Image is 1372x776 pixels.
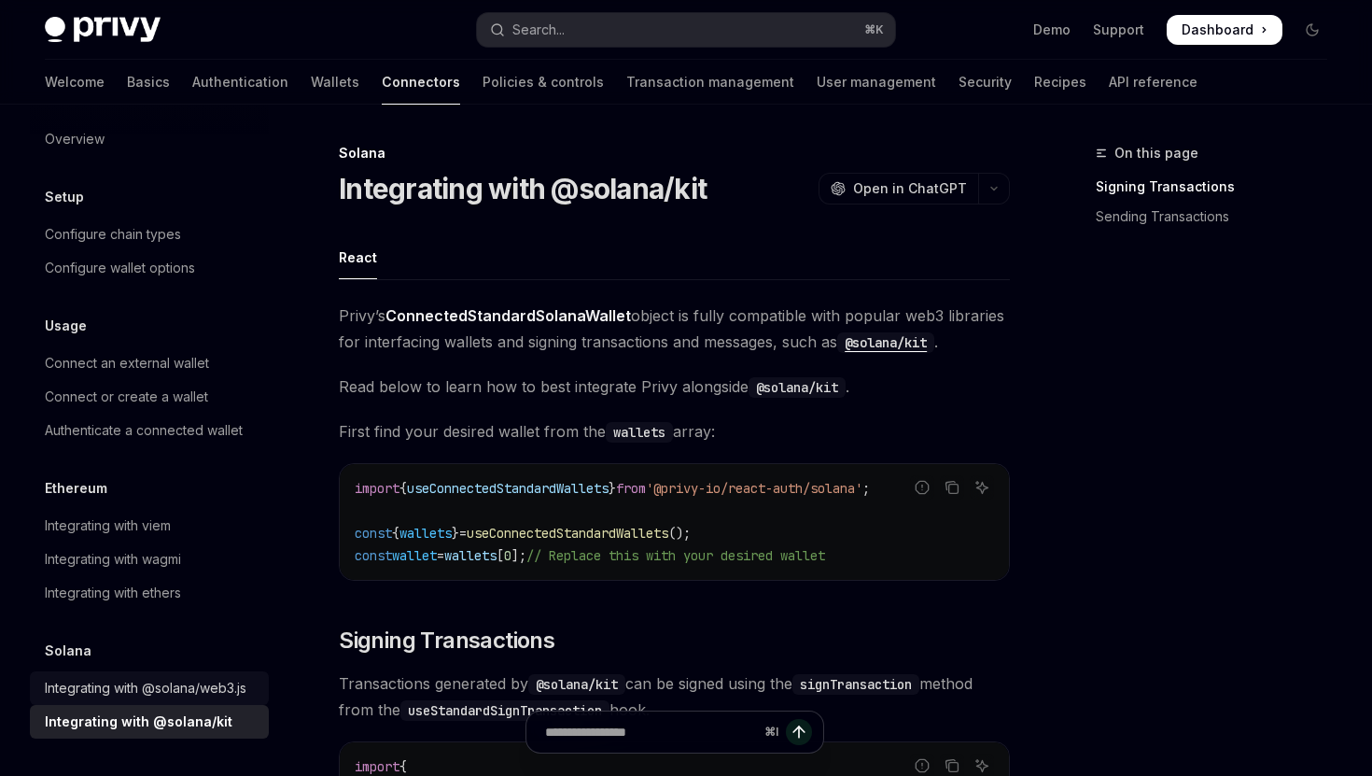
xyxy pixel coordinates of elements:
span: On this page [1114,142,1198,164]
h1: Integrating with @solana/kit [339,172,707,205]
span: [ [497,547,504,564]
code: @solana/kit [837,332,934,353]
a: Connect or create a wallet [30,380,269,414]
h5: Ethereum [45,477,107,500]
span: useConnectedStandardWallets [467,525,668,542]
div: Search... [512,19,565,41]
span: wallets [444,547,497,564]
a: Security [959,60,1012,105]
span: useConnectedStandardWallets [407,480,609,497]
div: Integrating with @solana/kit [45,711,232,733]
img: dark logo [45,17,161,43]
span: = [437,547,444,564]
span: } [452,525,459,542]
button: Send message [786,719,812,745]
code: wallets [606,422,673,443]
span: { [392,525,399,542]
a: Authentication [192,60,288,105]
div: Integrating with @solana/web3.js [45,677,246,699]
span: wallets [399,525,452,542]
span: First find your desired wallet from the array: [339,418,1010,444]
a: Integrating with viem [30,509,269,543]
span: ; [862,480,870,497]
span: Open in ChatGPT [853,179,967,198]
input: Ask a question... [545,712,757,753]
button: Open in ChatGPT [819,173,978,205]
span: ]; [511,547,526,564]
code: signTransaction [792,674,919,695]
a: Configure wallet options [30,251,269,285]
span: } [609,480,616,497]
a: Policies & controls [483,60,604,105]
div: Integrating with viem [45,515,171,537]
a: Dashboard [1167,15,1282,45]
a: Support [1093,21,1144,39]
span: Signing Transactions [339,626,554,656]
a: User management [817,60,936,105]
button: Report incorrect code [910,475,934,500]
div: Configure wallet options [45,257,195,279]
div: Solana [339,144,1010,162]
a: Configure chain types [30,218,269,251]
a: Transaction management [626,60,794,105]
div: Overview [45,128,105,150]
a: @solana/kit [837,332,934,351]
span: = [459,525,467,542]
a: Basics [127,60,170,105]
div: Integrating with ethers [45,582,181,604]
button: Open search [477,13,894,47]
span: wallet [392,547,437,564]
h5: Usage [45,315,87,337]
span: '@privy-io/react-auth/solana' [646,480,862,497]
a: Recipes [1034,60,1086,105]
div: Integrating with wagmi [45,548,181,571]
a: Wallets [311,60,359,105]
strong: ConnectedStandardSolanaWallet [385,306,631,325]
button: Toggle dark mode [1297,15,1327,45]
span: const [355,547,392,564]
div: Connect or create a wallet [45,386,208,408]
a: Signing Transactions [1096,172,1342,202]
a: Integrating with @solana/web3.js [30,671,269,705]
div: Connect an external wallet [45,352,209,374]
div: Authenticate a connected wallet [45,419,243,442]
span: Privy’s object is fully compatible with popular web3 libraries for interfacing wallets and signin... [339,303,1010,355]
a: Authenticate a connected wallet [30,414,269,447]
span: ⌘ K [864,22,884,37]
code: @solana/kit [749,377,846,398]
a: Overview [30,122,269,156]
a: Integrating with ethers [30,576,269,610]
span: { [399,480,407,497]
a: Sending Transactions [1096,202,1342,232]
code: useStandardSignTransaction [400,700,609,721]
span: import [355,480,399,497]
a: Demo [1033,21,1071,39]
a: Welcome [45,60,105,105]
a: Connectors [382,60,460,105]
span: 0 [504,547,511,564]
code: @solana/kit [528,674,625,695]
div: React [339,235,377,279]
h5: Solana [45,640,91,662]
h5: Setup [45,186,84,208]
a: Integrating with @solana/kit [30,705,269,739]
span: const [355,525,392,542]
a: Connect an external wallet [30,346,269,380]
span: from [616,480,646,497]
span: Transactions generated by can be signed using the method from the hook. [339,670,1010,723]
button: Ask AI [970,475,994,500]
a: Integrating with wagmi [30,543,269,576]
span: Read below to learn how to best integrate Privy alongside . [339,374,1010,400]
button: Copy the contents from the code block [940,475,964,500]
a: API reference [1109,60,1197,105]
span: Dashboard [1182,21,1253,39]
span: // Replace this with your desired wallet [526,547,825,564]
span: (); [668,525,691,542]
div: Configure chain types [45,223,181,246]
